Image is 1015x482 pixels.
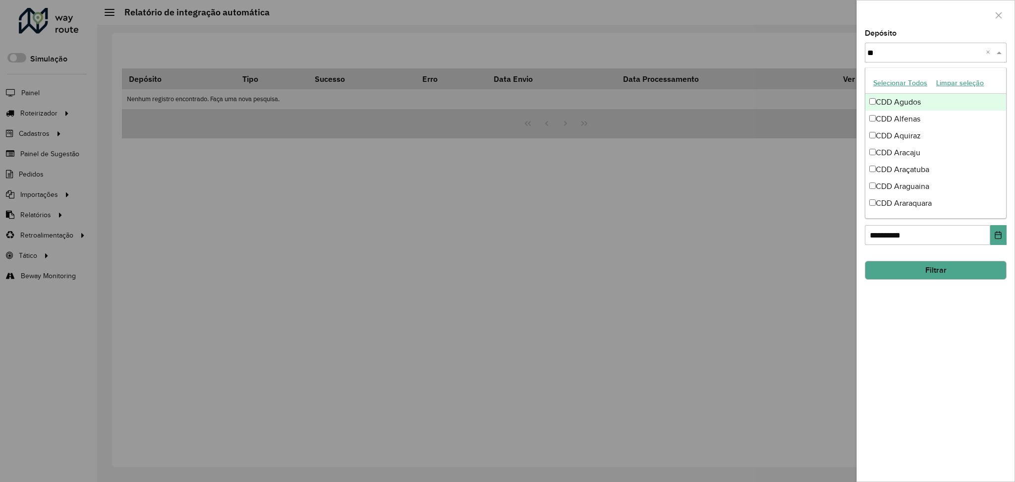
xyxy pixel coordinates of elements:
[865,178,1006,195] div: CDD Araguaina
[865,67,1007,219] ng-dropdown-panel: Options list
[865,212,1006,229] div: CDD Barreiras
[865,195,1006,212] div: CDD Araraquara
[865,261,1007,280] button: Filtrar
[990,225,1007,245] button: Choose Date
[869,75,932,91] button: Selecionar Todos
[865,27,897,39] label: Depósito
[865,111,1006,127] div: CDD Alfenas
[865,161,1006,178] div: CDD Araçatuba
[932,75,988,91] button: Limpar seleção
[986,47,994,59] span: Clear all
[865,127,1006,144] div: CDD Aquiraz
[865,144,1006,161] div: CDD Aracaju
[865,94,1006,111] div: CDD Agudos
